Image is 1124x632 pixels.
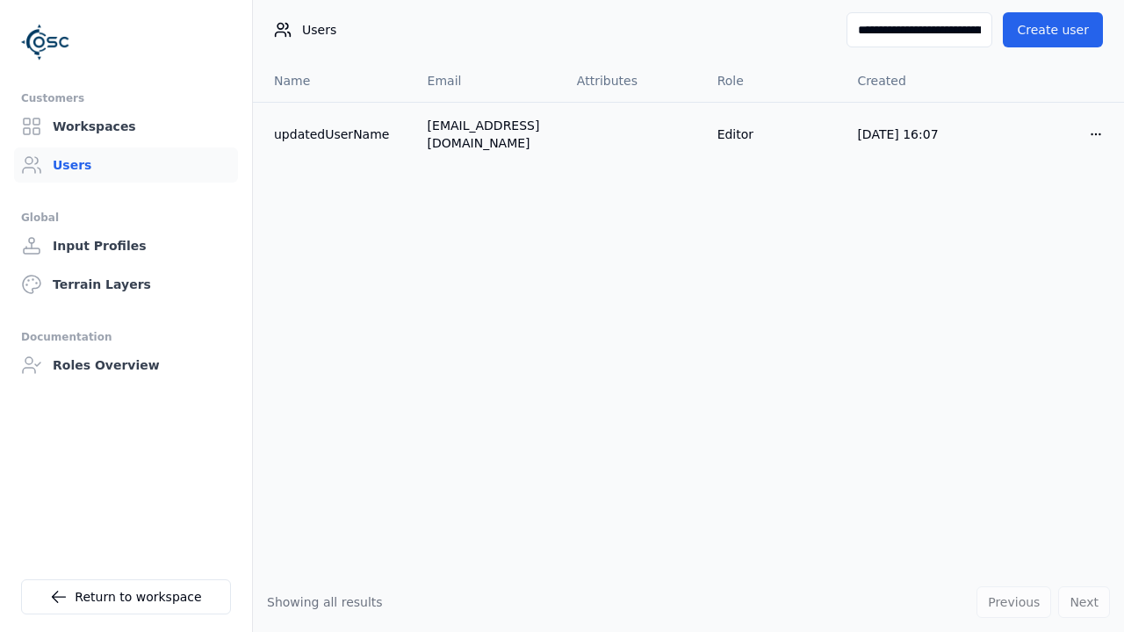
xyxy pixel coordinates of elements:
[14,348,238,383] a: Roles Overview
[21,88,231,109] div: Customers
[428,117,549,152] div: [EMAIL_ADDRESS][DOMAIN_NAME]
[253,60,414,102] th: Name
[14,109,238,144] a: Workspaces
[14,147,238,183] a: Users
[717,126,830,143] div: Editor
[14,267,238,302] a: Terrain Layers
[21,327,231,348] div: Documentation
[267,595,383,609] span: Showing all results
[14,228,238,263] a: Input Profiles
[21,579,231,614] a: Return to workspace
[274,126,400,143] a: updatedUserName
[843,60,983,102] th: Created
[703,60,844,102] th: Role
[1003,12,1103,47] button: Create user
[563,60,703,102] th: Attributes
[414,60,563,102] th: Email
[857,126,969,143] div: [DATE] 16:07
[21,207,231,228] div: Global
[302,21,336,39] span: Users
[21,18,70,67] img: Logo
